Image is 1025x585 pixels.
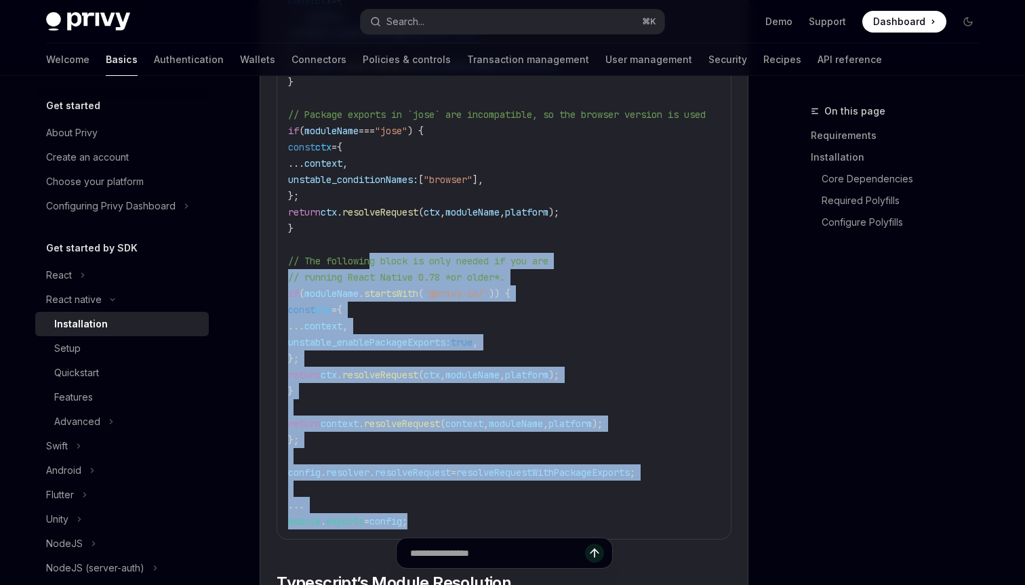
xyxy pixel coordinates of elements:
a: Demo [765,15,792,28]
a: Requirements [811,125,990,146]
span: ; [630,466,635,479]
span: resolveRequest [364,418,440,430]
span: context [445,418,483,430]
div: Unity [46,511,68,527]
a: Required Polyfills [822,190,990,211]
span: , [342,320,348,332]
span: resolver [326,466,369,479]
span: = [451,466,456,479]
div: Flutter [46,487,74,503]
span: unstable_conditionNames: [288,174,418,186]
span: ( [299,287,304,300]
span: "jose" [375,125,407,137]
div: NodeJS (server-auth) [46,560,144,576]
span: ( [418,287,424,300]
span: )) { [489,287,510,300]
h5: Get started by SDK [46,240,138,256]
div: Search... [386,14,424,30]
span: ctx [315,304,331,316]
button: Toggle dark mode [957,11,979,33]
span: = [364,515,369,527]
div: Choose your platform [46,174,144,190]
a: Choose your platform [35,169,209,194]
span: . [321,466,326,479]
span: moduleName [304,287,359,300]
a: Installation [811,146,990,168]
span: const [288,304,315,316]
span: context [321,418,359,430]
span: Dashboard [873,15,925,28]
span: resolveRequest [342,206,418,218]
span: startsWith [364,287,418,300]
span: } [288,76,294,88]
span: true [451,336,473,348]
a: Core Dependencies [822,168,990,190]
span: ); [548,369,559,381]
span: = [331,304,337,316]
div: Installation [54,316,108,332]
span: unstable_enablePackageExports: [288,336,451,348]
span: ... [288,157,304,169]
a: Support [809,15,846,28]
a: Quickstart [35,361,209,385]
div: Android [46,462,81,479]
span: ) { [407,125,424,137]
span: context [304,157,342,169]
span: moduleName [445,206,500,218]
div: Features [54,389,93,405]
div: Setup [54,340,81,357]
a: Installation [35,312,209,336]
a: API reference [818,43,882,76]
span: ... [288,499,304,511]
span: ( [418,206,424,218]
a: Authentication [154,43,224,76]
span: ctx [321,206,337,218]
span: . [369,466,375,479]
span: // running React Native 0.78 *or older*. [288,271,505,283]
span: , [500,206,505,218]
div: Configuring Privy Dashboard [46,198,176,214]
a: Setup [35,336,209,361]
span: ctx [315,141,331,153]
span: moduleName [489,418,543,430]
a: Security [708,43,747,76]
span: , [440,206,445,218]
span: moduleName [304,125,359,137]
a: Dashboard [862,11,946,33]
img: dark logo [46,12,130,31]
span: ; [402,515,407,527]
span: = [331,141,337,153]
span: , [543,418,548,430]
span: ); [592,418,603,430]
span: . [359,287,364,300]
span: platform [548,418,592,430]
span: }; [288,352,299,365]
span: . [337,206,342,218]
span: if [288,125,299,137]
div: Swift [46,438,68,454]
span: { [337,304,342,316]
a: User management [605,43,692,76]
span: ctx [424,369,440,381]
h5: Get started [46,98,100,114]
span: [ [418,174,424,186]
span: resolveRequest [375,466,451,479]
div: Advanced [54,413,100,430]
span: ], [473,174,483,186]
span: module [288,515,321,527]
span: } [288,222,294,235]
a: Recipes [763,43,801,76]
span: // Package exports in `jose` are incompatible, so the browser version is used [288,108,706,121]
span: }; [288,190,299,202]
a: Configure Polyfills [822,211,990,233]
span: platform [505,206,548,218]
span: . [321,515,326,527]
span: { [337,141,342,153]
a: Policies & controls [363,43,451,76]
span: moduleName [445,369,500,381]
span: . [359,418,364,430]
div: React native [46,291,102,308]
span: config [369,515,402,527]
a: Basics [106,43,138,76]
a: Create an account [35,145,209,169]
